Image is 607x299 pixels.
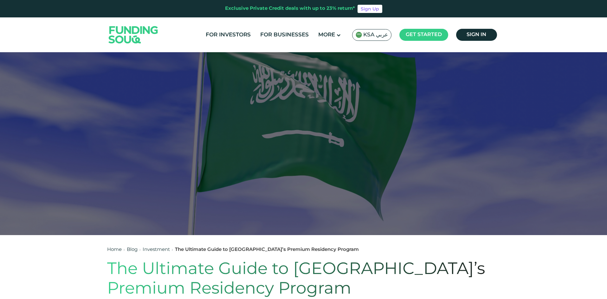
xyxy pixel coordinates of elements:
[467,32,486,37] span: Sign in
[143,247,170,252] a: Investment
[363,31,388,39] span: KSA عربي
[358,5,382,13] a: Sign Up
[456,29,497,41] a: Sign in
[406,32,442,37] span: Get started
[318,32,335,38] span: More
[107,247,122,252] a: Home
[225,5,355,12] div: Exclusive Private Credit deals with up to 23% return*
[356,32,362,38] img: SA Flag
[259,30,310,40] a: For Businesses
[204,30,252,40] a: For Investors
[175,246,359,253] div: The Ultimate Guide to [GEOGRAPHIC_DATA]’s Premium Residency Program
[102,19,165,51] img: Logo
[127,247,138,252] a: Blog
